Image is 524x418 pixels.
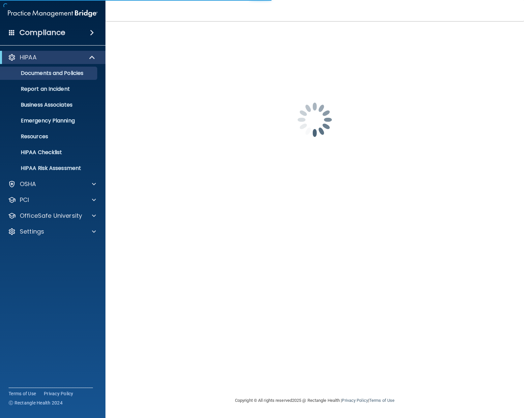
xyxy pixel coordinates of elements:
a: Terms of Use [369,398,394,403]
a: Terms of Use [9,390,36,397]
a: HIPAA [8,53,96,61]
p: Business Associates [4,102,94,108]
a: PCI [8,196,96,204]
p: HIPAA Risk Assessment [4,165,94,172]
a: OfficeSafe University [8,212,96,220]
img: PMB logo [8,7,98,20]
img: spinner.e123f6fc.gif [282,87,348,153]
p: HIPAA [20,53,37,61]
a: OSHA [8,180,96,188]
p: OfficeSafe University [20,212,82,220]
p: PCI [20,196,29,204]
p: OSHA [20,180,36,188]
span: Ⓒ Rectangle Health 2024 [9,400,63,406]
p: Report an Incident [4,86,94,92]
p: Documents and Policies [4,70,94,77]
a: Privacy Policy [44,390,73,397]
a: Privacy Policy [342,398,368,403]
a: Settings [8,228,96,236]
p: Emergency Planning [4,117,94,124]
p: Resources [4,133,94,140]
div: Copyright © All rights reserved 2025 @ Rectangle Health | | [194,390,435,411]
p: HIPAA Checklist [4,149,94,156]
p: Settings [20,228,44,236]
h4: Compliance [19,28,65,37]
